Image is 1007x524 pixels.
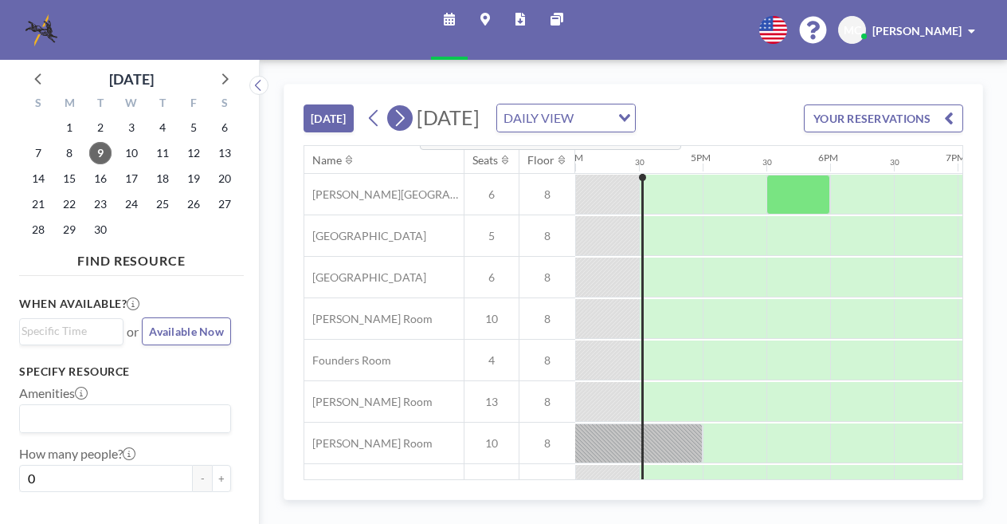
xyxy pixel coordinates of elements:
[527,153,554,167] div: Floor
[58,219,80,241] span: Monday, September 29, 2025
[193,465,212,492] button: -
[304,436,433,451] span: [PERSON_NAME] Room
[464,353,519,368] span: 4
[304,187,464,202] span: [PERSON_NAME][GEOGRAPHIC_DATA]
[464,187,519,202] span: 6
[519,353,575,368] span: 8
[89,142,112,164] span: Tuesday, September 9, 2025
[844,23,861,37] span: MC
[89,219,112,241] span: Tuesday, September 30, 2025
[19,364,231,379] h3: Specify resource
[85,94,116,115] div: T
[304,270,426,285] span: [GEOGRAPHIC_DATA]
[214,142,236,164] span: Saturday, September 13, 2025
[209,94,240,115] div: S
[304,104,354,132] button: [DATE]
[497,104,635,132] div: Search for option
[22,322,114,340] input: Search for option
[147,94,178,115] div: T
[214,193,236,215] span: Saturday, September 27, 2025
[151,142,174,164] span: Thursday, September 11, 2025
[464,436,519,451] span: 10
[804,104,963,132] button: YOUR RESERVATIONS
[109,68,154,90] div: [DATE]
[58,193,80,215] span: Monday, September 22, 2025
[464,478,519,492] span: 8
[464,229,519,243] span: 5
[519,312,575,326] span: 8
[304,478,426,492] span: [GEOGRAPHIC_DATA]
[23,94,54,115] div: S
[127,324,139,340] span: or
[25,14,57,46] img: organization-logo
[58,167,80,190] span: Monday, September 15, 2025
[464,270,519,285] span: 6
[464,312,519,326] span: 10
[120,116,143,139] span: Wednesday, September 3, 2025
[116,94,147,115] div: W
[519,270,575,285] span: 8
[20,405,230,432] div: Search for option
[19,246,244,269] h4: FIND RESOURCE
[182,167,205,190] span: Friday, September 19, 2025
[304,353,391,368] span: Founders Room
[212,465,231,492] button: +
[149,325,224,338] span: Available Now
[214,116,236,139] span: Saturday, September 6, 2025
[89,193,112,215] span: Tuesday, September 23, 2025
[519,229,575,243] span: 8
[464,395,519,409] span: 13
[58,116,80,139] span: Monday, September 1, 2025
[519,395,575,409] span: 8
[472,153,498,167] div: Seats
[27,142,49,164] span: Sunday, September 7, 2025
[120,142,143,164] span: Wednesday, September 10, 2025
[151,193,174,215] span: Thursday, September 25, 2025
[19,385,88,401] label: Amenities
[635,157,645,167] div: 30
[818,152,838,164] div: 6PM
[89,116,112,139] span: Tuesday, September 2, 2025
[182,116,205,139] span: Friday, September 5, 2025
[519,436,575,451] span: 8
[151,116,174,139] span: Thursday, September 4, 2025
[58,142,80,164] span: Monday, September 8, 2025
[178,94,209,115] div: F
[304,229,426,243] span: [GEOGRAPHIC_DATA]
[22,408,221,429] input: Search for option
[872,24,962,37] span: [PERSON_NAME]
[27,219,49,241] span: Sunday, September 28, 2025
[54,94,85,115] div: M
[946,152,966,164] div: 7PM
[417,105,480,129] span: [DATE]
[27,193,49,215] span: Sunday, September 21, 2025
[500,108,577,128] span: DAILY VIEW
[519,478,575,492] span: 8
[120,193,143,215] span: Wednesday, September 24, 2025
[304,395,433,409] span: [PERSON_NAME] Room
[519,187,575,202] span: 8
[142,317,231,345] button: Available Now
[890,157,899,167] div: 30
[214,167,236,190] span: Saturday, September 20, 2025
[691,152,711,164] div: 5PM
[19,446,135,462] label: How many people?
[304,312,433,326] span: [PERSON_NAME] Room
[151,167,174,190] span: Thursday, September 18, 2025
[27,167,49,190] span: Sunday, September 14, 2025
[578,108,609,128] input: Search for option
[182,193,205,215] span: Friday, September 26, 2025
[120,167,143,190] span: Wednesday, September 17, 2025
[20,319,123,343] div: Search for option
[89,167,112,190] span: Tuesday, September 16, 2025
[312,153,342,167] div: Name
[762,157,772,167] div: 30
[182,142,205,164] span: Friday, September 12, 2025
